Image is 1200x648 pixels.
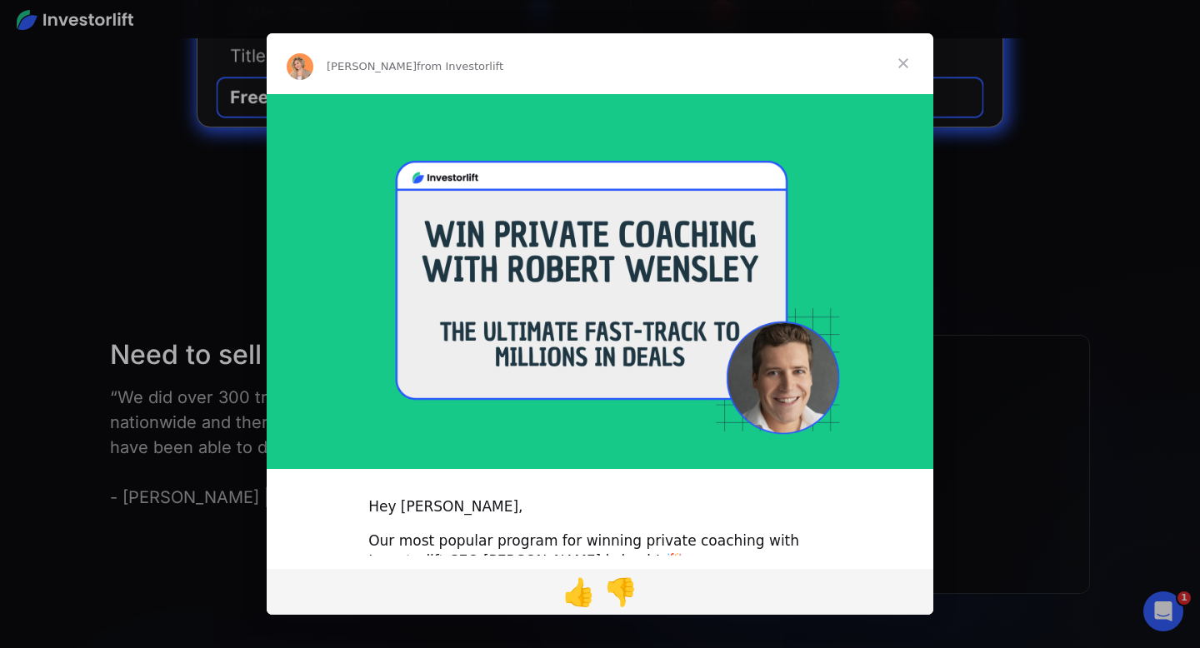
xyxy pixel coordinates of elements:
[558,571,600,611] span: thumbs up reaction
[873,33,933,93] span: Close
[287,53,313,80] img: Profile image for Polina
[600,571,642,611] span: 1 reaction
[562,576,596,608] span: 👍
[368,531,832,571] div: Our most popular program for winning private coaching with Investorlift CEO [PERSON_NAME] is back! 🎉
[368,497,832,517] div: Hey [PERSON_NAME],
[604,576,637,608] span: 👎
[417,60,503,72] span: from Investorlift
[327,60,417,72] span: [PERSON_NAME]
